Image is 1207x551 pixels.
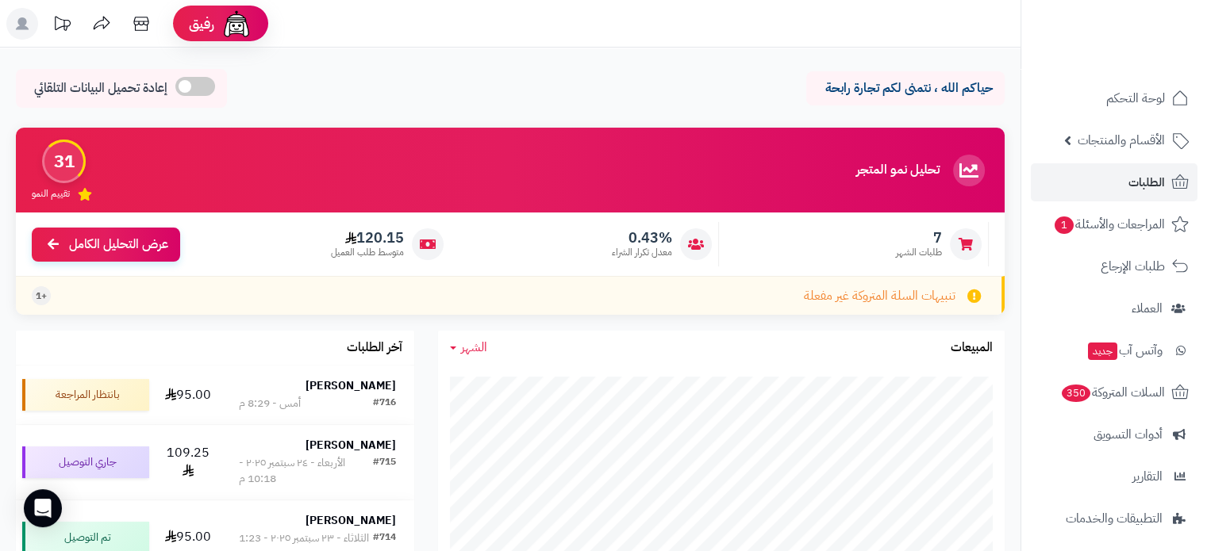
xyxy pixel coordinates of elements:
div: الأربعاء - ٢٤ سبتمبر ٢٠٢٥ - 10:18 م [239,455,373,487]
span: المراجعات والأسئلة [1053,213,1165,235]
a: المراجعات والأسئلة1 [1031,205,1197,243]
span: الأقسام والمنتجات [1078,129,1165,151]
h3: آخر الطلبات [347,341,402,355]
span: لوحة التحكم [1106,87,1165,109]
div: بانتظار المراجعة [22,379,149,411]
a: الطلبات [1031,163,1197,201]
span: معدل تكرار الشراء [612,246,672,259]
td: 109.25 [156,425,221,499]
div: Open Intercom Messenger [24,489,62,527]
span: وآتس آب [1086,339,1163,362]
div: أمس - 8:29 م [239,396,301,411]
span: إعادة تحميل البيانات التلقائي [34,79,167,98]
span: 350 [1062,385,1091,402]
a: السلات المتروكة350 [1031,373,1197,411]
a: التطبيقات والخدمات [1031,499,1197,538]
span: تقييم النمو [32,187,70,201]
span: 0.43% [612,229,672,247]
a: العملاء [1031,289,1197,327]
a: طلبات الإرجاع [1031,247,1197,285]
img: logo-2.png [1099,39,1192,72]
span: طلبات الشهر [896,246,942,259]
span: رفيق [189,14,214,33]
td: 95.00 [156,365,221,424]
span: 7 [896,229,942,247]
span: طلبات الإرجاع [1101,255,1165,277]
span: أدوات التسويق [1094,423,1163,446]
a: أدوات التسويق [1031,415,1197,453]
h3: تحليل نمو المتجر [856,163,940,178]
div: جاري التوصيل [22,446,149,478]
p: حياكم الله ، نتمنى لكم تجارة رابحة [818,79,993,98]
div: #716 [373,396,396,411]
strong: [PERSON_NAME] [306,377,396,394]
span: التطبيقات والخدمات [1066,507,1163,530]
strong: [PERSON_NAME] [306,512,396,529]
a: التقارير [1031,457,1197,496]
span: العملاء [1132,297,1163,320]
a: عرض التحليل الكامل [32,228,180,262]
a: تحديثات المنصة [42,8,82,44]
span: عرض التحليل الكامل [69,235,168,254]
h3: المبيعات [951,341,993,355]
span: تنبيهات السلة المتروكة غير مفعلة [804,287,955,305]
span: +1 [36,289,47,303]
span: الشهر [461,338,487,357]
span: 1 [1055,216,1074,234]
span: الطلبات [1128,171,1165,193]
span: التقارير [1132,465,1163,488]
img: ai-face.png [221,8,252,40]
a: الشهر [450,339,487,357]
strong: [PERSON_NAME] [306,437,396,453]
span: السلات المتروكة [1060,381,1165,404]
a: لوحة التحكم [1031,79,1197,117]
div: #715 [373,455,396,487]
span: متوسط طلب العميل [331,246,404,259]
a: وآتس آبجديد [1031,331,1197,369]
span: جديد [1088,342,1117,360]
span: 120.15 [331,229,404,247]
